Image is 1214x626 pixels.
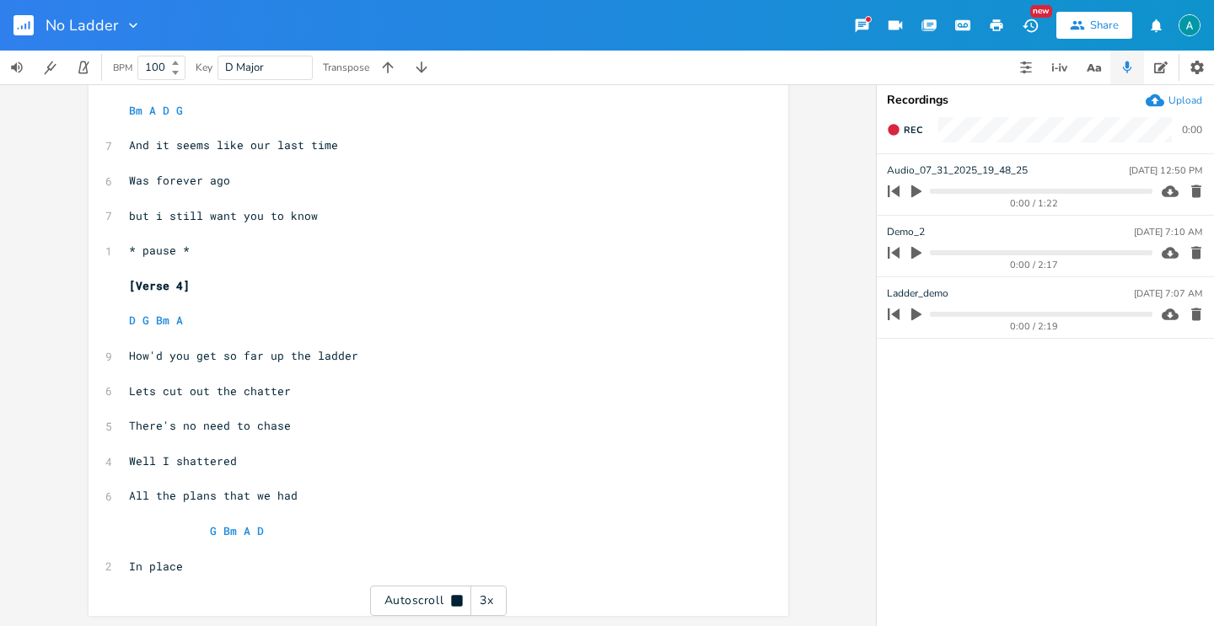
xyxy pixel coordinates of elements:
div: 0:00 / 1:22 [916,199,1152,208]
span: Rec [904,124,922,136]
span: And it seems like our last time [129,137,338,152]
span: D [257,523,264,538]
span: How'd you get so far up the ladder [129,348,358,363]
span: Well I shattered [129,453,237,468]
div: 0:00 / 2:19 [916,322,1152,331]
span: There's no need to chase [129,418,291,433]
span: All the plans that we had [129,488,298,503]
div: Share [1090,18,1119,33]
div: Recordings [887,94,1204,106]
div: [DATE] 7:07 AM [1134,289,1202,298]
span: D [129,313,136,328]
div: Transpose [323,62,369,72]
img: Alex [1179,14,1201,36]
span: D [163,103,169,118]
div: [DATE] 7:10 AM [1134,227,1202,237]
span: G [142,313,149,328]
span: A [149,103,156,118]
button: Upload [1146,91,1202,110]
span: Demo_2 [887,224,925,240]
div: 3x [471,586,502,616]
span: but i still want you to know [129,208,318,223]
span: In place [129,559,183,574]
div: 0:00 [1182,125,1202,135]
div: New [1030,5,1052,18]
div: Key [196,62,212,72]
span: Bm [223,523,237,538]
span: A [244,523,250,538]
span: Bm [156,313,169,328]
div: [DATE] 12:50 PM [1129,166,1202,175]
span: No Ladder [46,18,118,33]
span: [Verse 4] [129,278,190,293]
div: BPM [113,63,132,72]
div: 0:00 / 2:17 [916,260,1152,270]
div: Autoscroll [370,586,507,616]
span: A [176,313,183,328]
span: D Major [225,60,264,75]
span: G [176,103,183,118]
span: Ladder_demo [887,286,948,302]
button: New [1013,10,1047,40]
button: Rec [880,116,929,143]
button: Share [1056,12,1132,39]
span: G [210,523,217,538]
span: Lets cut out the chatter [129,383,291,399]
div: Upload [1168,94,1202,107]
span: Audio_07_31_2025_19_48_25 [887,163,1028,179]
span: Was forever ago [129,173,230,188]
span: Bm [129,103,142,118]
